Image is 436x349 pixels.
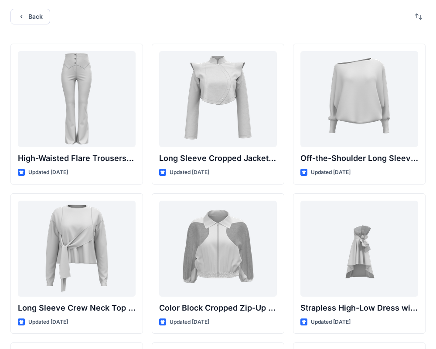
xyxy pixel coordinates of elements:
a: Strapless High-Low Dress with Side Bow Detail [300,201,418,297]
p: Long Sleeve Crew Neck Top with Asymmetrical Tie Detail [18,302,136,314]
a: Color Block Cropped Zip-Up Jacket with Sheer Sleeves [159,201,277,297]
p: Updated [DATE] [311,168,351,177]
p: Updated [DATE] [311,318,351,327]
p: Long Sleeve Cropped Jacket with Mandarin Collar and Shoulder Detail [159,152,277,164]
button: Back [10,9,50,24]
p: Updated [DATE] [170,318,209,327]
p: Off-the-Shoulder Long Sleeve Top [300,152,418,164]
p: High-Waisted Flare Trousers with Button Detail [18,152,136,164]
a: Long Sleeve Crew Neck Top with Asymmetrical Tie Detail [18,201,136,297]
a: Off-the-Shoulder Long Sleeve Top [300,51,418,147]
p: Updated [DATE] [28,318,68,327]
a: High-Waisted Flare Trousers with Button Detail [18,51,136,147]
p: Color Block Cropped Zip-Up Jacket with Sheer Sleeves [159,302,277,314]
a: Long Sleeve Cropped Jacket with Mandarin Collar and Shoulder Detail [159,51,277,147]
p: Strapless High-Low Dress with Side Bow Detail [300,302,418,314]
p: Updated [DATE] [170,168,209,177]
p: Updated [DATE] [28,168,68,177]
